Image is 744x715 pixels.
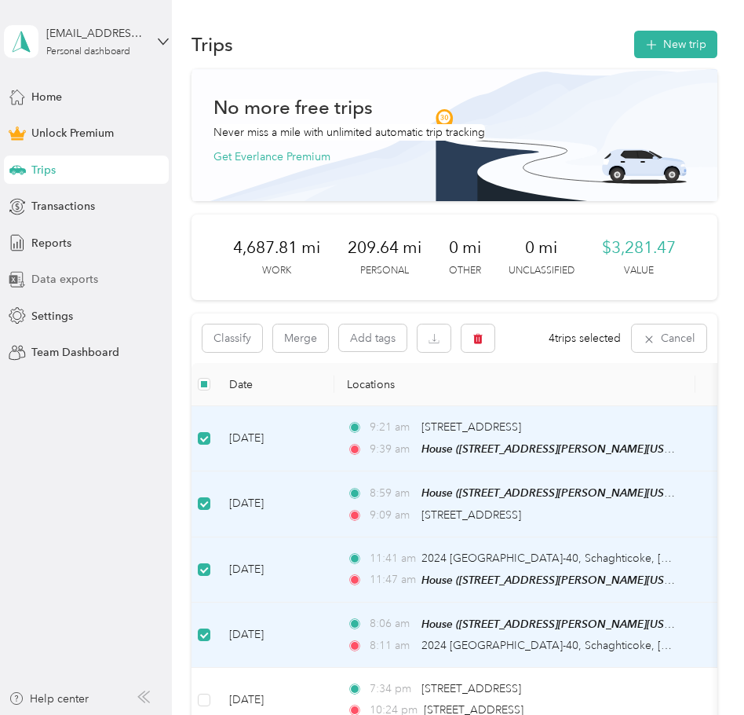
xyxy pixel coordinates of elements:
[217,471,334,537] td: [DATE]
[192,69,717,201] img: Banner
[348,236,421,258] span: 209.64 mi
[370,637,414,654] span: 8:11 am
[370,485,414,502] span: 8:59 am
[31,89,62,105] span: Home
[31,125,114,141] span: Unlock Premium
[262,264,291,278] p: Work
[370,615,414,632] span: 8:06 am
[217,603,334,668] td: [DATE]
[46,47,130,57] div: Personal dashboard
[339,324,407,351] button: Add tags
[421,420,521,434] span: [STREET_ADDRESS]
[217,537,334,603] td: [DATE]
[421,486,705,500] span: House ([STREET_ADDRESS][PERSON_NAME][US_STATE])
[602,236,676,258] span: $3,281.47
[213,99,373,115] h1: No more free trips
[202,324,262,352] button: Classify
[370,507,414,524] span: 9:09 am
[213,148,330,165] button: Get Everlance Premium
[624,264,654,278] p: Value
[370,419,414,436] span: 9:21 am
[421,682,521,695] span: [STREET_ADDRESS]
[46,25,144,42] div: [EMAIL_ADDRESS][DOMAIN_NAME]
[31,235,71,251] span: Reports
[421,618,705,631] span: House ([STREET_ADDRESS][PERSON_NAME][US_STATE])
[31,344,119,361] span: Team Dashboard
[370,550,414,567] span: 11:41 am
[233,236,320,258] span: 4,687.81 mi
[449,264,481,278] p: Other
[31,162,56,178] span: Trips
[31,308,73,324] span: Settings
[9,691,89,707] button: Help center
[421,508,521,522] span: [STREET_ADDRESS]
[213,124,485,141] p: Never miss a mile with unlimited automatic trip tracking
[421,574,705,587] span: House ([STREET_ADDRESS][PERSON_NAME][US_STATE])
[191,36,233,53] h1: Trips
[217,363,334,406] th: Date
[31,271,98,288] span: Data exports
[370,680,414,698] span: 7:34 pm
[370,571,414,588] span: 11:47 am
[31,198,95,214] span: Transactions
[360,264,409,278] p: Personal
[632,324,706,352] button: Cancel
[421,442,705,456] span: House ([STREET_ADDRESS][PERSON_NAME][US_STATE])
[334,363,695,406] th: Locations
[370,441,414,458] span: 9:39 am
[273,324,328,352] button: Merge
[525,236,557,258] span: 0 mi
[634,31,717,58] button: New trip
[449,236,481,258] span: 0 mi
[217,406,334,471] td: [DATE]
[656,627,744,715] iframe: Everlance-gr Chat Button Frame
[509,264,574,278] p: Unclassified
[549,330,621,346] span: 4 trips selected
